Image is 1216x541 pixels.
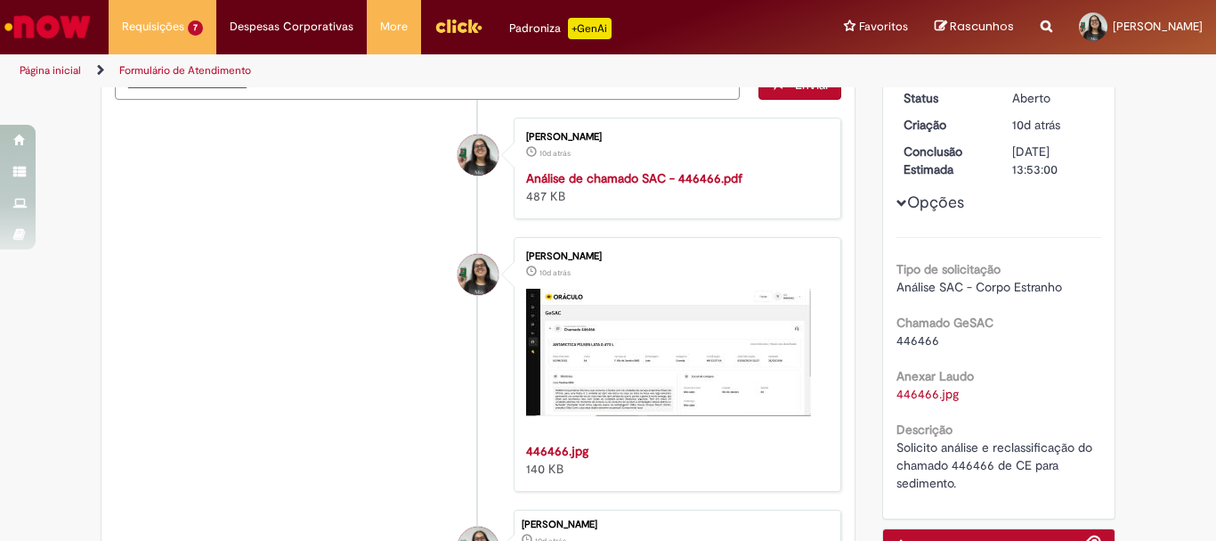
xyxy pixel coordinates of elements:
[896,315,993,331] b: Chamado GeSAC
[896,368,974,384] b: Anexar Laudo
[230,18,353,36] span: Despesas Corporativas
[1113,19,1203,34] span: [PERSON_NAME]
[188,20,203,36] span: 7
[896,439,1096,491] span: Solicito análise e reclassificação do chamado 446466 de CE para sedimento.
[890,143,1000,178] dt: Conclusão Estimada
[526,443,588,459] a: 446466.jpg
[122,18,184,36] span: Requisições
[896,422,953,438] b: Descrição
[458,135,499,176] div: Fernanda Hamada Pereira
[20,63,81,78] a: Página inicial
[950,18,1014,35] span: Rascunhos
[522,520,831,530] div: [PERSON_NAME]
[1012,117,1060,133] span: 10d atrás
[539,148,571,159] time: 19/09/2025 11:52:51
[509,18,612,39] div: Padroniza
[935,19,1014,36] a: Rascunhos
[896,386,959,402] a: Download de 446466.jpg
[896,261,1001,277] b: Tipo de solicitação
[526,132,823,143] div: [PERSON_NAME]
[896,279,1062,295] span: Análise SAC - Corpo Estranho
[896,332,939,348] span: 446466
[458,254,499,295] div: Fernanda Hamada Pereira
[1012,143,1095,178] div: [DATE] 13:53:00
[539,148,571,159] span: 10d atrás
[526,169,823,205] div: 487 KB
[526,442,823,478] div: 140 KB
[2,9,93,45] img: ServiceNow
[526,170,742,186] a: Análise de chamado SAC - 446466.pdf
[13,54,798,87] ul: Trilhas de página
[526,251,823,262] div: [PERSON_NAME]
[890,116,1000,134] dt: Criação
[539,267,571,278] span: 10d atrás
[434,12,482,39] img: click_logo_yellow_360x200.png
[539,267,571,278] time: 19/09/2025 11:52:00
[1012,89,1095,107] div: Aberto
[890,89,1000,107] dt: Status
[119,63,251,78] a: Formulário de Atendimento
[859,18,908,36] span: Favoritos
[380,18,408,36] span: More
[1012,116,1095,134] div: 19/09/2025 11:52:57
[795,77,830,93] span: Enviar
[1012,117,1060,133] time: 19/09/2025 11:52:57
[568,18,612,39] p: +GenAi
